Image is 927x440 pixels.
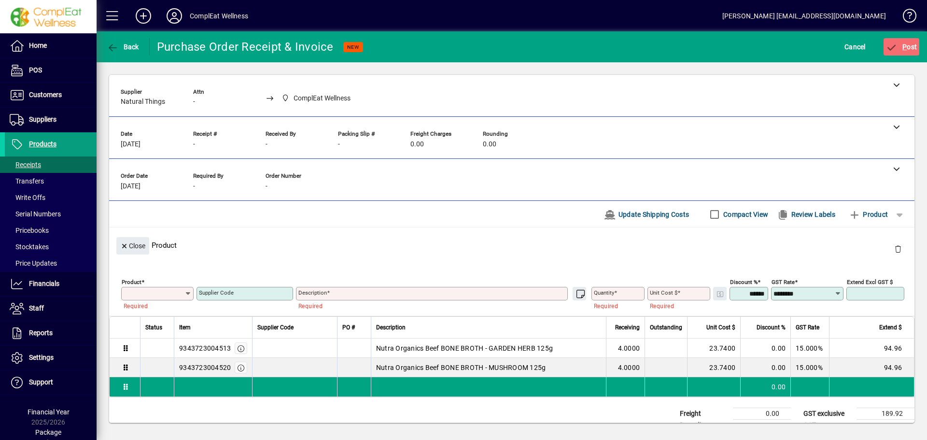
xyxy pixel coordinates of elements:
mat-label: Supplier Code [199,289,234,296]
mat-error: Required [124,300,186,311]
span: 0.00 [483,141,496,148]
button: Add [128,7,159,25]
span: Financials [29,280,59,287]
span: Discount % [757,322,786,333]
td: Nutra Organics Beef BONE BROTH - GARDEN HERB 125g [371,339,606,358]
span: Unit Cost $ [706,322,735,333]
span: Close [120,238,145,254]
span: Status [145,322,162,333]
a: Write Offs [5,189,97,206]
td: GST [799,420,857,431]
span: - [266,183,267,190]
app-page-header-button: Delete [886,244,910,253]
span: 4.0000 [618,343,640,353]
span: Review Labels [777,207,835,222]
span: PO # [342,322,355,333]
a: Transfers [5,173,97,189]
td: 94.96 [829,358,914,377]
span: Transfers [10,177,44,185]
mat-label: Discount % [730,279,758,285]
td: 94.96 [829,339,914,358]
mat-label: Product [122,279,141,285]
mat-error: Required [650,300,702,311]
span: GST Rate [796,322,819,333]
span: - [193,98,195,106]
div: Purchase Order Receipt & Invoice [157,39,334,55]
span: Receipts [10,161,41,169]
a: Home [5,34,97,58]
a: Settings [5,346,97,370]
span: Natural Things [121,98,165,106]
span: P [902,43,907,51]
button: Profile [159,7,190,25]
div: ComplEat Wellness [190,8,248,24]
span: Extend $ [879,322,902,333]
span: Outstanding [650,322,682,333]
app-page-header-button: Back [97,38,150,56]
span: ComplEat Wellness [294,93,351,103]
span: Support [29,378,53,386]
a: POS [5,58,97,83]
a: Stocktakes [5,239,97,255]
a: Customers [5,83,97,107]
app-page-header-button: Close [114,241,152,250]
span: Package [35,428,61,436]
span: Supplier Code [257,322,294,333]
span: Customers [29,91,62,99]
a: Price Updates [5,255,97,271]
td: Nutra Organics Beef BONE BROTH - MUSHROOM 125g [371,358,606,377]
button: Close [116,237,149,255]
td: Rounding [675,420,733,431]
mat-label: Extend excl GST $ [847,279,893,285]
a: Serial Numbers [5,206,97,222]
td: Freight [675,408,733,420]
span: - [266,141,267,148]
span: - [193,141,195,148]
span: Back [107,43,139,51]
span: ost [886,43,917,51]
td: 0.00 [740,358,790,377]
span: [DATE] [121,141,140,148]
span: Serial Numbers [10,210,61,218]
span: Reports [29,329,53,337]
span: Receiving [615,322,640,333]
mat-error: Required [298,300,581,311]
span: 23.7400 [709,343,735,353]
mat-label: Description [298,289,327,296]
a: Suppliers [5,108,97,132]
span: Financial Year [28,408,70,416]
span: Update Shipping Costs [604,207,689,222]
span: Pricebooks [10,227,49,234]
span: Home [29,42,47,49]
td: 28.48 [857,420,914,431]
td: 0.00 [733,408,791,420]
span: Cancel [844,39,866,55]
mat-label: GST rate [772,279,795,285]
span: - [338,141,340,148]
div: Product [109,227,914,263]
div: 9343723004513 [179,343,231,353]
button: Back [104,38,141,56]
td: 189.92 [857,408,914,420]
span: 4.0000 [618,363,640,372]
span: Stocktakes [10,243,49,251]
div: 9343723004520 [179,363,231,372]
span: Write Offs [10,194,45,201]
mat-label: Unit Cost $ [650,289,677,296]
label: Compact View [721,210,768,219]
a: Pricebooks [5,222,97,239]
td: 0.00 [740,377,790,397]
span: POS [29,66,42,74]
button: Post [884,38,920,56]
span: NEW [347,44,359,50]
a: Knowledge Base [896,2,915,33]
span: Staff [29,304,44,312]
td: 15.000% [790,339,829,358]
td: 0.00 [740,339,790,358]
a: Staff [5,297,97,321]
button: Review Labels [773,206,839,223]
td: 15.000% [790,358,829,377]
td: 0.00 [733,420,791,431]
mat-error: Required [594,300,637,311]
span: Description [376,322,406,333]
